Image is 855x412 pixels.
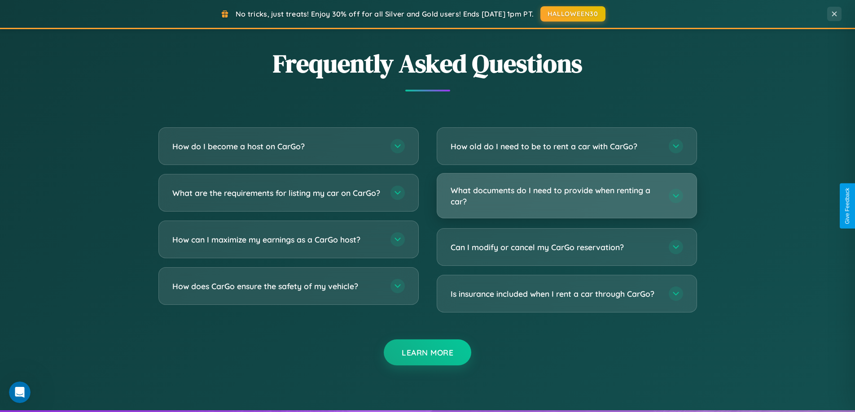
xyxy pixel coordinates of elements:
[172,234,381,245] h3: How can I maximize my earnings as a CarGo host?
[384,339,471,365] button: Learn More
[844,188,851,224] div: Give Feedback
[451,141,660,152] h3: How old do I need to be to rent a car with CarGo?
[451,288,660,299] h3: Is insurance included when I rent a car through CarGo?
[172,281,381,292] h3: How does CarGo ensure the safety of my vehicle?
[158,46,697,81] h2: Frequently Asked Questions
[172,187,381,199] h3: What are the requirements for listing my car on CarGo?
[451,242,660,253] h3: Can I modify or cancel my CarGo reservation?
[9,382,31,403] iframe: Intercom live chat
[172,141,381,152] h3: How do I become a host on CarGo?
[451,185,660,207] h3: What documents do I need to provide when renting a car?
[236,9,534,18] span: No tricks, just treats! Enjoy 30% off for all Silver and Gold users! Ends [DATE] 1pm PT.
[540,6,605,22] button: HALLOWEEN30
